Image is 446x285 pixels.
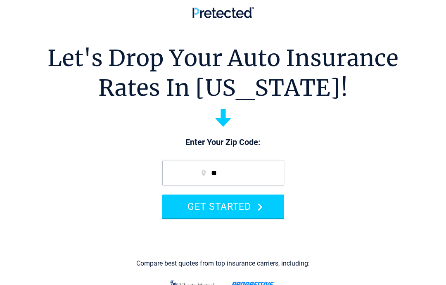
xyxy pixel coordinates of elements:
p: Enter Your Zip Code: [154,137,292,148]
h1: Let's Drop Your Auto Insurance Rates In [US_STATE]! [47,43,399,103]
button: GET STARTED [162,195,284,218]
div: Compare best quotes from top insurance carriers, including: [136,260,310,267]
img: Pretected Logo [192,7,254,18]
input: zip code [162,161,284,185]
